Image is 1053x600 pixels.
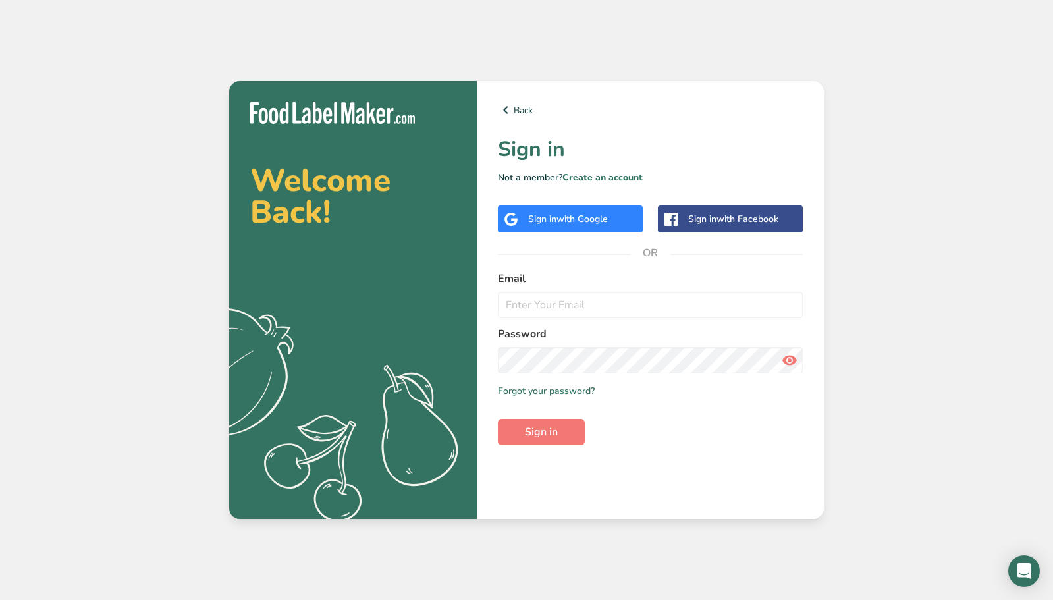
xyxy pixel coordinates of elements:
[250,102,415,124] img: Food Label Maker
[498,292,803,318] input: Enter Your Email
[498,419,585,445] button: Sign in
[498,134,803,165] h1: Sign in
[525,424,558,440] span: Sign in
[498,326,803,342] label: Password
[498,384,595,398] a: Forgot your password?
[631,233,670,273] span: OR
[688,212,778,226] div: Sign in
[562,171,643,184] a: Create an account
[250,165,456,228] h2: Welcome Back!
[498,271,803,286] label: Email
[498,102,803,118] a: Back
[498,171,803,184] p: Not a member?
[1008,555,1040,587] div: Open Intercom Messenger
[556,213,608,225] span: with Google
[528,212,608,226] div: Sign in
[716,213,778,225] span: with Facebook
